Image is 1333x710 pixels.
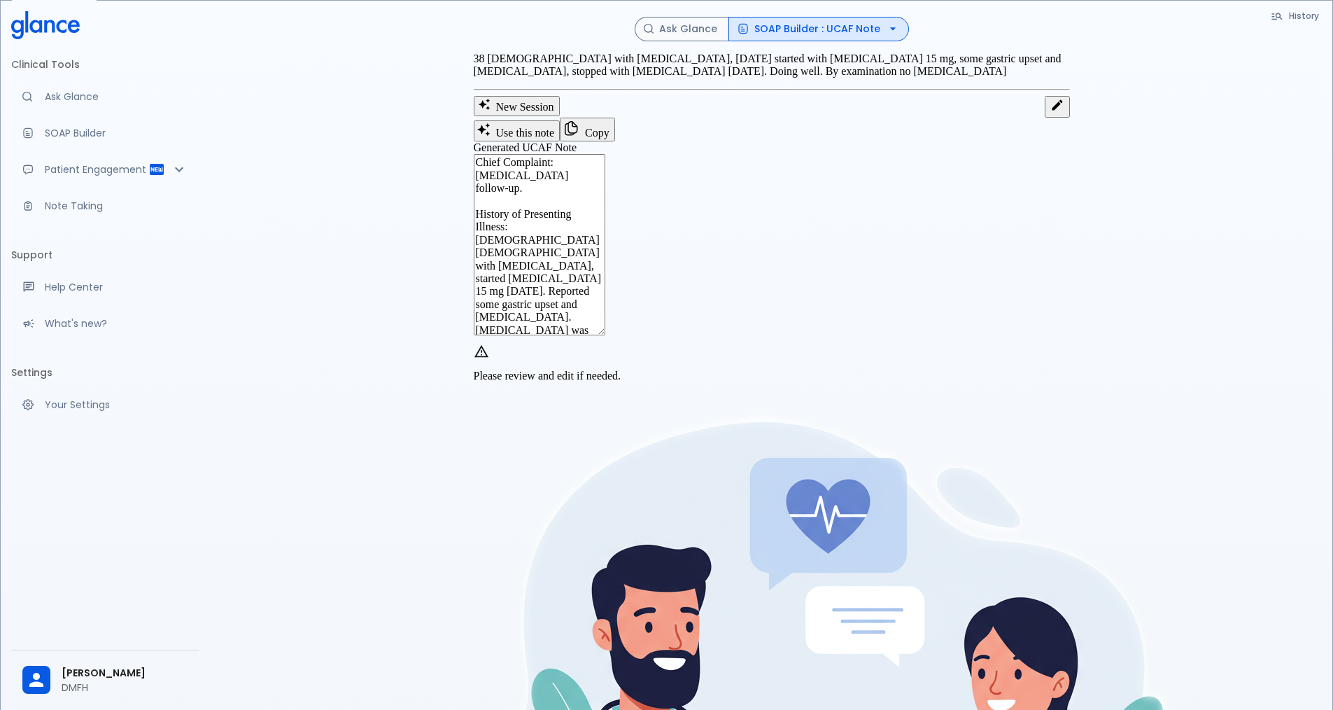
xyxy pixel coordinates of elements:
[474,154,605,335] textarea: Chief Complaint: [MEDICAL_DATA] follow-up. History of Presenting Illness: [DEMOGRAPHIC_DATA] [DEM...
[45,316,188,330] p: What's new?
[45,280,188,294] p: Help Center
[11,656,199,704] div: [PERSON_NAME]DMFH
[1045,96,1070,117] button: Edit
[11,48,199,81] li: Clinical Tools
[11,238,199,272] li: Support
[11,154,199,185] div: Patient Reports & Referrals
[62,666,188,681] span: [PERSON_NAME]
[45,398,188,412] p: Your Settings
[1264,6,1327,26] button: History
[474,141,577,153] label: Generated UCAF Note
[45,162,148,176] p: Patient Engagement
[635,17,729,41] button: Ask Glance
[11,389,199,420] a: Manage your settings
[474,96,560,116] button: Clears all inputs and results.
[11,118,199,148] a: Docugen: Compose a clinical documentation in seconds
[45,199,188,213] p: Note Taking
[728,17,909,41] button: SOAP Builder : UCAF Note
[474,364,1070,388] div: Please review and edit if needed.
[560,118,615,141] button: Copy
[11,190,199,221] a: Advanced note-taking
[11,272,199,302] a: Get help from our support team
[474,53,1070,78] p: 38 [DEMOGRAPHIC_DATA] with [MEDICAL_DATA], [DATE] started with [MEDICAL_DATA] 15 mg, some gastric...
[11,81,199,112] a: Moramiz: Find ICD10AM codes instantly
[62,681,188,695] p: DMFH
[11,308,199,339] div: Recent updates and feature releases
[474,120,560,141] button: Use this note
[45,126,188,140] p: SOAP Builder
[45,90,188,104] p: Ask Glance
[11,356,199,389] li: Settings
